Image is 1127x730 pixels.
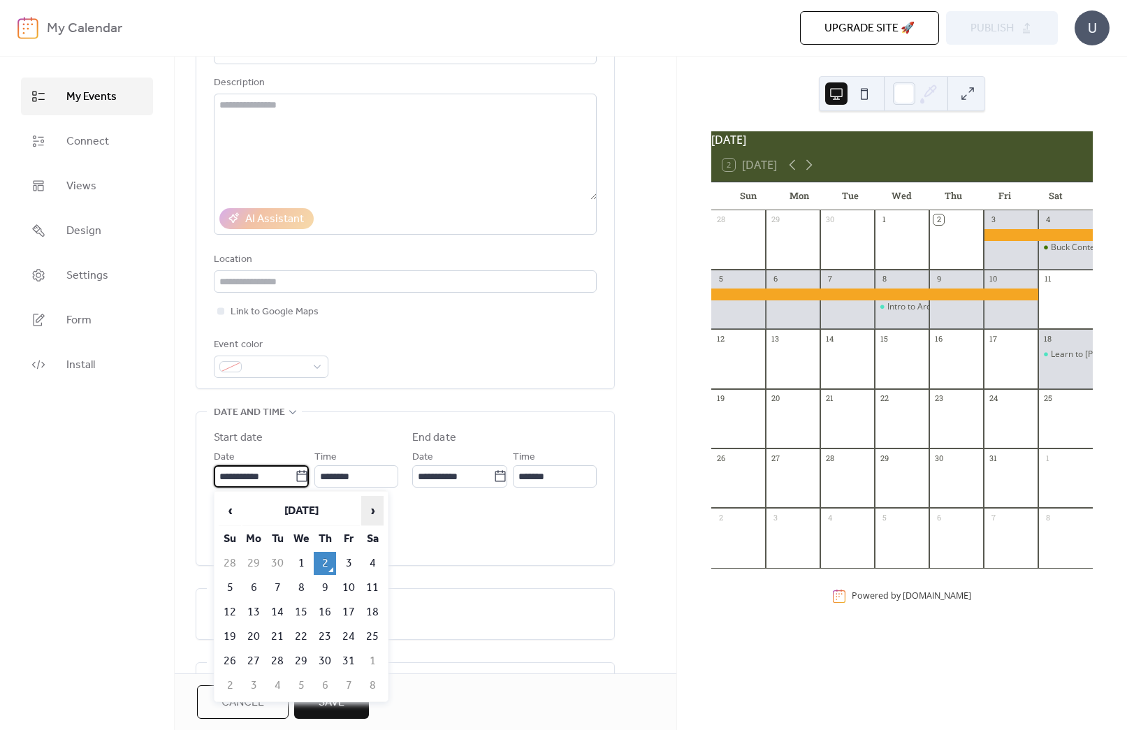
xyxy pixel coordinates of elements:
div: 18 [1042,333,1053,344]
div: 14 [824,333,835,344]
td: 8 [290,576,312,599]
div: 12 [715,333,726,344]
span: My Events [66,89,117,105]
td: 27 [242,650,265,673]
div: 3 [770,512,780,523]
td: 1 [290,552,312,575]
div: 16 [933,333,944,344]
span: Time [314,449,337,466]
div: 4 [824,512,835,523]
div: 5 [715,274,726,284]
div: 11 [1042,274,1053,284]
td: 3 [337,552,360,575]
div: Intro to Archery Course – Youth 16 and Under [875,301,929,313]
div: 27 [770,453,780,463]
div: Location [214,251,594,268]
div: 8 [1042,512,1053,523]
td: 23 [314,625,336,648]
a: Form [21,301,153,339]
td: 4 [266,674,289,697]
th: We [290,527,312,550]
td: 1 [361,650,384,673]
div: Mon [773,182,824,210]
div: [DATE] [711,131,1093,148]
td: 24 [337,625,360,648]
th: Sa [361,527,384,550]
td: 28 [219,552,241,575]
span: Cancel [221,694,264,711]
td: 28 [266,650,289,673]
td: 12 [219,601,241,624]
td: 17 [337,601,360,624]
span: Save [319,694,344,711]
div: Wed [876,182,927,210]
td: 2 [219,674,241,697]
th: Su [219,527,241,550]
div: Sat [1031,182,1082,210]
td: 14 [266,601,289,624]
a: Install [21,346,153,384]
a: Settings [21,256,153,294]
div: 10 [988,274,998,284]
td: 30 [266,552,289,575]
td: 19 [219,625,241,648]
td: 21 [266,625,289,648]
div: 4 [1042,214,1053,225]
a: Views [21,167,153,205]
button: Cancel [197,685,289,719]
button: Save [294,685,369,719]
td: 6 [242,576,265,599]
div: Thu [928,182,979,210]
div: 24 [988,393,998,404]
div: 22 [879,393,889,404]
div: Muzzleloader Sale [984,229,1093,241]
div: Powered by [852,590,971,602]
div: Muzzleloader Sale [711,289,1038,300]
span: Install [66,357,95,374]
th: [DATE] [242,496,360,526]
div: 17 [988,333,998,344]
span: Connect [66,133,109,150]
td: 4 [361,552,384,575]
div: Sun [722,182,773,210]
div: 2 [933,214,944,225]
div: Start date [214,430,263,446]
div: 8 [879,274,889,284]
div: 28 [715,214,726,225]
span: Date [214,449,235,466]
div: 3 [988,214,998,225]
span: Date and time [214,404,285,421]
td: 11 [361,576,384,599]
th: Tu [266,527,289,550]
td: 26 [219,650,241,673]
div: 21 [824,393,835,404]
div: 7 [988,512,998,523]
div: 29 [770,214,780,225]
span: Time [513,449,535,466]
td: 5 [290,674,312,697]
td: 7 [266,576,289,599]
div: 20 [770,393,780,404]
div: 30 [933,453,944,463]
td: 8 [361,674,384,697]
div: 5 [879,512,889,523]
img: logo [17,17,38,39]
a: [DOMAIN_NAME] [903,590,971,602]
div: 6 [770,274,780,284]
div: 31 [988,453,998,463]
div: End date [412,430,456,446]
div: Intro to Archery Course – Youth 16 and Under [887,301,1064,313]
div: Description [214,75,594,92]
td: 16 [314,601,336,624]
td: 22 [290,625,312,648]
b: My Calendar [47,15,122,42]
div: 30 [824,214,835,225]
span: › [362,497,383,525]
td: 30 [314,650,336,673]
td: 3 [242,674,265,697]
div: Fri [979,182,1030,210]
td: 15 [290,601,312,624]
div: 1 [879,214,889,225]
span: Views [66,178,96,195]
div: 23 [933,393,944,404]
